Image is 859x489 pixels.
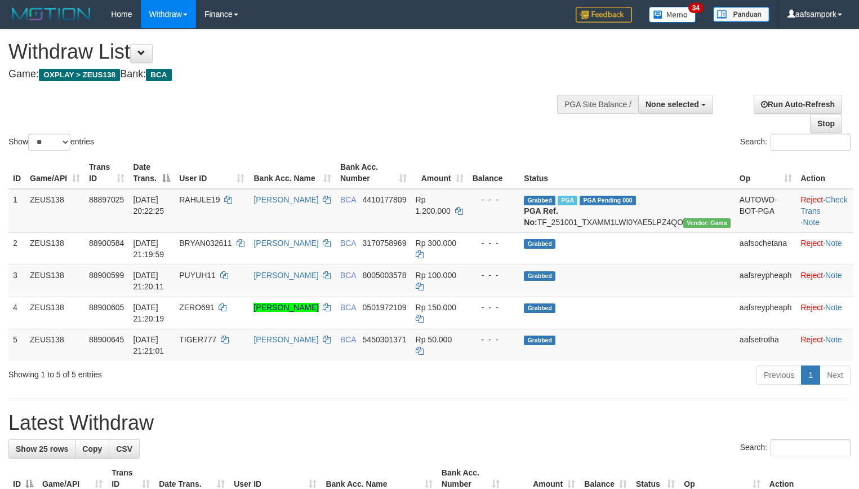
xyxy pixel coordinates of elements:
span: TIGER777 [179,335,216,344]
select: Showentries [28,134,70,151]
span: BCA [340,239,356,248]
span: Marked by aafnoeunsreypich [558,196,577,205]
h4: Game: Bank: [8,69,562,80]
a: Reject [801,195,824,204]
span: 34 [688,3,704,13]
b: PGA Ref. No: [524,206,558,227]
span: [DATE] 21:19:59 [133,239,164,259]
td: · [796,232,854,265]
td: · [796,329,854,361]
th: Op: activate to sort column ascending [735,157,796,189]
span: Copy 3170758969 to clipboard [363,239,407,248]
div: - - - [473,270,515,281]
span: Copy 4410177809 to clipboard [363,195,407,204]
span: OXPLAY > ZEUS138 [39,69,120,81]
label: Search: [740,134,851,151]
td: 1 [8,189,25,233]
span: Rp 150.000 [416,303,456,312]
span: 88897025 [89,195,124,204]
a: Note [825,303,842,312]
td: aafsetrotha [735,329,796,361]
span: Grabbed [524,196,555,205]
a: [PERSON_NAME] [253,271,318,280]
td: 4 [8,297,25,329]
span: CSV [116,444,132,453]
span: Grabbed [524,271,555,281]
span: BCA [340,303,356,312]
span: Copy 5450301371 to clipboard [363,335,407,344]
h1: Latest Withdraw [8,412,851,434]
th: Date Trans.: activate to sort column descending [129,157,175,189]
td: aafsreypheaph [735,297,796,329]
a: Show 25 rows [8,439,75,459]
span: 88900605 [89,303,124,312]
span: Rp 300.000 [416,239,456,248]
a: CSV [109,439,140,459]
td: aafsochetana [735,232,796,265]
span: Show 25 rows [16,444,68,453]
a: [PERSON_NAME] [253,335,318,344]
th: User ID: activate to sort column ascending [175,157,249,189]
div: Showing 1 to 5 of 5 entries [8,364,349,380]
span: [DATE] 21:20:11 [133,271,164,291]
div: - - - [473,194,515,205]
img: Button%20Memo.svg [649,7,696,23]
span: BCA [340,271,356,280]
span: [DATE] 21:20:19 [133,303,164,323]
div: - - - [473,237,515,249]
th: Bank Acc. Number: activate to sort column ascending [336,157,411,189]
span: Copy 0501972109 to clipboard [363,303,407,312]
span: Grabbed [524,303,555,313]
label: Search: [740,439,851,456]
td: · [796,265,854,297]
a: Reject [801,271,824,280]
input: Search: [771,134,851,151]
a: Note [825,335,842,344]
span: 88900599 [89,271,124,280]
td: · [796,297,854,329]
h1: Withdraw List [8,41,562,63]
span: None selected [646,100,699,109]
a: Note [825,271,842,280]
div: PGA Site Balance / [557,95,638,114]
span: BRYAN032611 [179,239,232,248]
div: - - - [473,302,515,313]
span: Rp 100.000 [416,271,456,280]
span: Rp 1.200.000 [416,195,451,215]
span: Copy [82,444,102,453]
a: Reject [801,303,824,312]
input: Search: [771,439,851,456]
span: RAHULE19 [179,195,220,204]
label: Show entries [8,134,94,151]
img: MOTION_logo.png [8,6,94,23]
th: Bank Acc. Name: activate to sort column ascending [249,157,335,189]
td: AUTOWD-BOT-PGA [735,189,796,233]
span: 88900584 [89,239,124,248]
td: ZEUS138 [25,265,84,297]
th: Amount: activate to sort column ascending [411,157,468,189]
a: Check Trans [801,195,848,215]
span: BCA [340,335,356,344]
th: Status [519,157,735,189]
th: Action [796,157,854,189]
td: ZEUS138 [25,189,84,233]
a: Note [803,218,820,227]
span: BCA [146,69,171,81]
span: Grabbed [524,239,555,249]
span: PGA Pending [580,196,636,205]
span: Vendor URL: https://trx31.1velocity.biz [683,218,731,228]
a: Next [820,365,851,385]
div: - - - [473,334,515,345]
a: Reject [801,239,824,248]
a: [PERSON_NAME] [253,195,318,204]
td: 2 [8,232,25,265]
a: [PERSON_NAME] [253,303,318,312]
th: Trans ID: activate to sort column ascending [84,157,129,189]
td: TF_251001_TXAMM1LWI0YAE5LPZ4QO [519,189,735,233]
span: Rp 50.000 [416,335,452,344]
a: Stop [810,114,842,133]
span: [DATE] 20:22:25 [133,195,164,215]
a: Previous [756,365,802,385]
td: ZEUS138 [25,232,84,265]
th: Game/API: activate to sort column ascending [25,157,84,189]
